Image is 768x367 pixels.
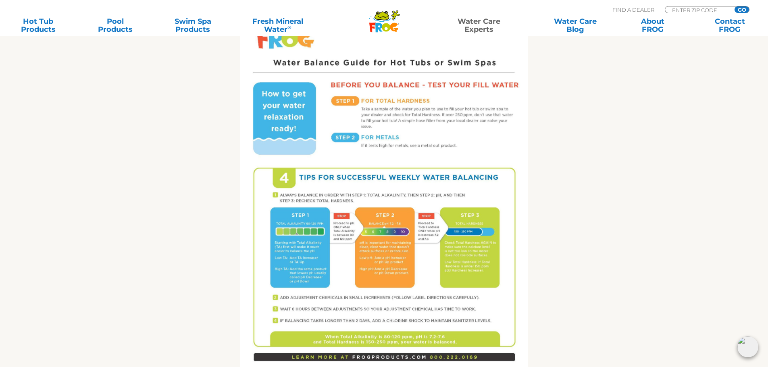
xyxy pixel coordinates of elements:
[287,24,291,30] sup: ∞
[85,17,146,33] a: PoolProducts
[737,336,758,357] img: openIcon
[545,17,605,33] a: Water CareBlog
[735,6,749,13] input: GO
[430,17,528,33] a: Water CareExperts
[622,17,683,33] a: AboutFROG
[700,17,760,33] a: ContactFROG
[163,17,223,33] a: Swim SpaProducts
[240,17,315,33] a: Fresh MineralWater∞
[671,6,726,13] input: Zip Code Form
[612,6,654,13] p: Find A Dealer
[8,17,68,33] a: Hot TubProducts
